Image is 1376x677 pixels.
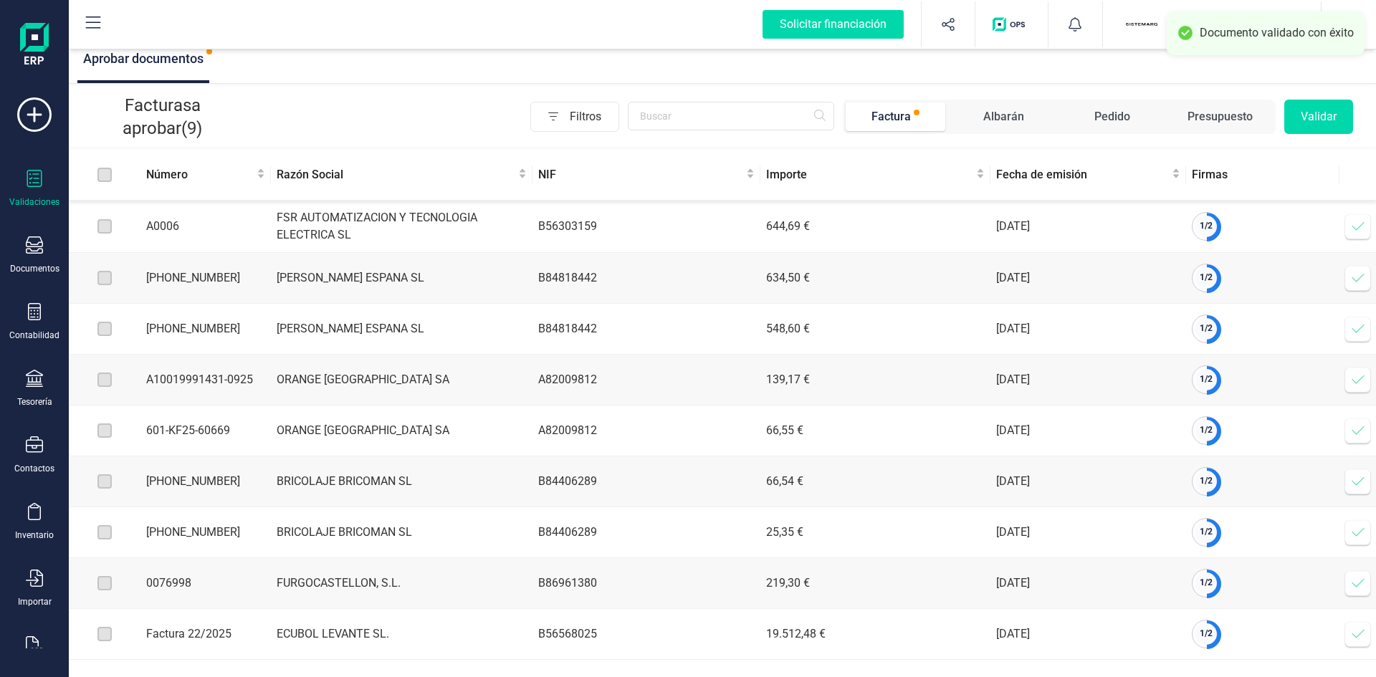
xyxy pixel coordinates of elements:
[92,94,233,140] p: Facturas a aprobar (9)
[990,355,1187,405] td: [DATE]
[990,558,1187,609] td: [DATE]
[760,253,990,304] td: 634,50 €
[766,166,973,183] span: Importe
[532,355,760,405] td: A82009812
[1200,374,1213,384] span: 1 / 2
[1200,476,1213,486] span: 1 / 2
[760,405,990,456] td: 66,55 €
[628,102,834,130] input: Buscar
[1200,221,1213,231] span: 1 / 2
[20,23,49,69] img: Logo Finanedi
[745,1,921,47] button: Solicitar financiación
[996,166,1170,183] span: Fecha de emisión
[532,253,760,304] td: B84818442
[277,166,515,183] span: Razón Social
[140,507,271,558] td: [PHONE_NUMBER]
[990,304,1187,355] td: [DATE]
[1200,26,1354,41] div: Documento validado con éxito
[1200,577,1213,587] span: 1 / 2
[990,507,1187,558] td: [DATE]
[990,456,1187,507] td: [DATE]
[15,529,54,541] div: Inventario
[532,507,760,558] td: B84406289
[983,108,1024,125] div: Albarán
[990,609,1187,660] td: [DATE]
[760,201,990,253] td: 644,69 €
[1094,108,1130,125] div: Pedido
[271,355,532,405] td: ORANGE [GEOGRAPHIC_DATA] SA
[570,102,618,131] span: Filtros
[760,558,990,609] td: 219,30 €
[271,609,532,660] td: ECUBOL LEVANTE SL.
[990,405,1187,456] td: [DATE]
[140,304,271,355] td: [PHONE_NUMBER]
[984,1,1039,47] button: Logo de OPS
[140,405,271,456] td: 601-KF25-60669
[271,304,532,355] td: [PERSON_NAME] ESPANA SL
[140,355,271,405] td: A10019991431-0925
[140,609,271,660] td: Factura 22/2025
[760,507,990,558] td: 25,35 €
[9,330,59,341] div: Contabilidad
[1284,100,1353,134] button: Validar
[760,456,990,507] td: 66,54 €
[1126,9,1157,40] img: SI
[271,456,532,507] td: BRICOLAJE BRICOMAN SL
[271,507,532,558] td: BRICOLAJE BRICOMAN SL
[871,108,911,125] div: Factura
[993,17,1031,32] img: Logo de OPS
[18,596,52,608] div: Importar
[1200,272,1213,282] span: 1 / 2
[9,196,59,208] div: Validaciones
[763,10,904,39] div: Solicitar financiación
[538,166,743,183] span: NIF
[1200,527,1213,537] span: 1 / 2
[760,355,990,405] td: 139,17 €
[760,609,990,660] td: 19.512,48 €
[1120,1,1304,47] button: SISISTEMATIZACION ARQUITECTONICA EN REFORMAS SL[PERSON_NAME]
[530,102,619,132] button: Filtros
[83,51,204,66] span: Aprobar documentos
[532,201,760,253] td: B56303159
[10,263,59,274] div: Documentos
[532,304,760,355] td: B84818442
[271,558,532,609] td: FURGOCASTELLON, S.L.
[990,201,1187,253] td: [DATE]
[532,558,760,609] td: B86961380
[17,396,52,408] div: Tesorería
[760,304,990,355] td: 548,60 €
[532,609,760,660] td: B56568025
[140,558,271,609] td: 0076998
[1186,150,1339,201] th: Firmas
[1200,425,1213,435] span: 1 / 2
[271,201,532,253] td: FSR AUTOMATIZACION Y TECNOLOGIA ELECTRICA SL
[140,201,271,253] td: A0006
[532,456,760,507] td: B84406289
[14,463,54,474] div: Contactos
[532,405,760,456] td: A82009812
[1188,108,1253,125] div: Presupuesto
[140,456,271,507] td: [PHONE_NUMBER]
[271,405,532,456] td: ORANGE [GEOGRAPHIC_DATA] SA
[990,253,1187,304] td: [DATE]
[1200,323,1213,333] span: 1 / 2
[271,253,532,304] td: [PERSON_NAME] ESPANA SL
[146,166,254,183] span: Número
[1200,628,1213,638] span: 1 / 2
[140,253,271,304] td: [PHONE_NUMBER]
